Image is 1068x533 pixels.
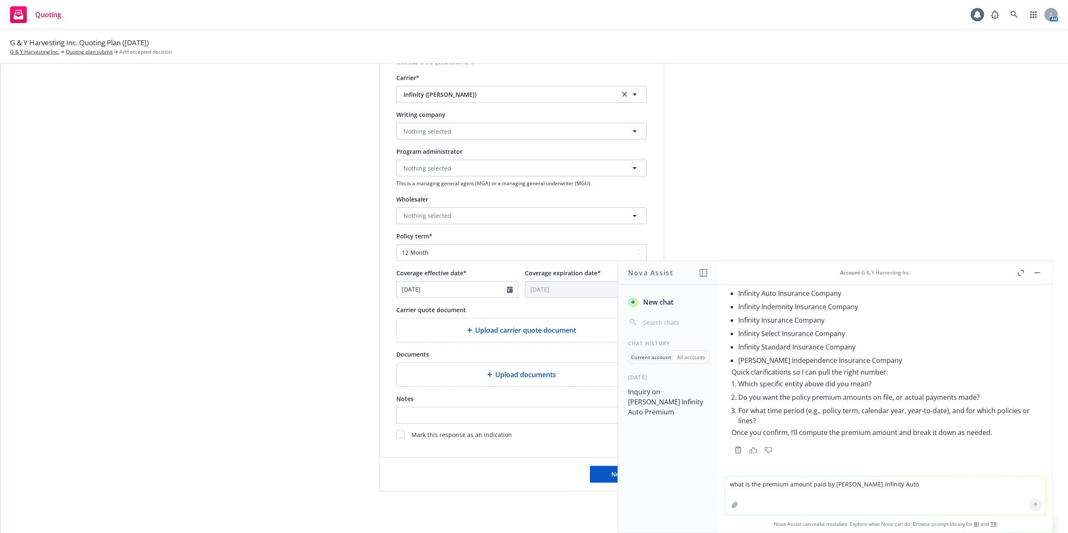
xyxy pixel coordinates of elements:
svg: Calendar [507,286,513,293]
span: Next [612,470,626,478]
div: : G & Y Harvesting Inc. [840,269,910,276]
div: Upload documents [396,362,647,387]
button: New chat [625,295,711,310]
a: Report a Bug [987,6,1003,23]
span: This is a managing general agent (MGA) or a managing general underwriter (MGU). [396,180,647,187]
h1: Nova Assist [628,268,673,278]
div: Upload carrier quote document [396,318,647,342]
a: Search [1006,6,1023,23]
a: TR [990,520,997,528]
p: Once you confirm, I’ll compute the premium amount and break it down as needed. [732,427,1039,437]
span: Notes [396,395,414,403]
li: Infinity Select Insurance Company [738,327,1039,340]
li: Infinity Indemnity Insurance Company [738,300,1039,313]
span: Coverage effective date* [396,269,467,277]
span: Upload documents [496,370,556,380]
p: Current account [631,354,671,361]
li: Which specific entity above did you mean? [738,377,1039,391]
div: Chat History [618,340,718,347]
li: [PERSON_NAME] Independence Insurance Company [738,354,1039,367]
input: MM/DD/YYYY [525,282,636,298]
button: Nothing selected [396,123,647,140]
span: Nothing selected [403,164,451,173]
svg: Copy to clipboard [734,446,742,454]
span: Program administrator [396,147,463,155]
a: Quoting [7,3,65,26]
button: Next [590,466,647,483]
span: Mark this response as an indication [411,430,512,440]
div: [DATE] [618,374,718,381]
span: Infinity ([PERSON_NAME]) [403,90,607,99]
span: Nothing selected [403,211,451,220]
li: For what time period (e.g., policy term, calendar year, year-to-date), and for which policies or ... [738,404,1039,427]
p: All accounts [677,354,705,361]
a: Switch app [1025,6,1042,23]
span: G & Y Harvesting Inc. Quoting Plan ([DATE]) [10,37,149,48]
span: Carrier quote document [396,306,466,314]
button: Inquiry on [PERSON_NAME] Infinity Auto Premium [625,384,711,419]
span: Policy term* [396,232,432,240]
span: Writing company [396,111,445,119]
span: Account [840,269,860,276]
span: Nothing selected [403,127,451,136]
a: clear selection [620,89,630,99]
span: Coverage expiration date* [525,269,601,277]
span: New chat [641,297,673,307]
li: Infinity Insurance Company [738,313,1039,327]
span: Carrier* [396,74,419,82]
input: MM/DD/YYYY [397,282,507,298]
p: Quick clarifications so I can pull the right number: [732,367,1039,377]
span: Documents [396,350,429,358]
a: BI [974,520,979,528]
span: Nova Assist can make mistakes. Explore what Nova can do: Browse prompt library for and [721,515,1049,533]
button: Nothing selected [396,160,647,176]
input: Search chats [641,316,708,328]
li: Do you want the policy premium amounts on file, or actual payments made? [738,391,1039,404]
li: Infinity Standard Insurance Company [738,340,1039,354]
button: Infinity ([PERSON_NAME])clear selection [396,86,647,103]
a: Quoting plan submit [66,48,113,56]
span: Upload carrier quote document [476,325,577,335]
a: G & Y Harvesting Inc. [10,48,59,56]
button: Nothing selected [396,207,647,224]
button: Thumbs down [762,444,775,456]
span: Add accepted decision [119,48,172,56]
span: Wholesaler [396,195,428,203]
span: Quoting [35,11,61,18]
li: Infinity Auto Insurance Company [738,287,1039,300]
